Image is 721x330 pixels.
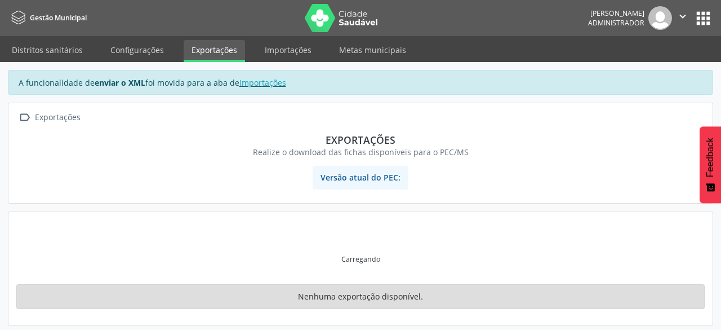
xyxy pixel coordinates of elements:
[16,284,705,309] div: Nenhuma exportação disponível.
[341,254,380,264] div: Carregando
[33,109,82,126] div: Exportações
[700,126,721,203] button: Feedback - Mostrar pesquisa
[8,8,87,27] a: Gestão Municipal
[648,6,672,30] img: img
[588,18,644,28] span: Administrador
[95,77,145,88] strong: enviar o XML
[239,77,286,88] a: Importações
[588,8,644,18] div: [PERSON_NAME]
[16,109,82,126] a:  Exportações
[313,166,408,190] span: Versão atual do PEC:
[8,70,713,95] div: A funcionalidade de foi movida para a aba de
[4,40,91,60] a: Distritos sanitários
[184,40,245,62] a: Exportações
[693,8,713,28] button: apps
[705,138,715,177] span: Feedback
[24,146,697,158] div: Realize o download das fichas disponíveis para o PEC/MS
[16,109,33,126] i: 
[672,6,693,30] button: 
[30,13,87,23] span: Gestão Municipal
[24,134,697,146] div: Exportações
[677,10,689,23] i: 
[257,40,319,60] a: Importações
[331,40,414,60] a: Metas municipais
[103,40,172,60] a: Configurações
